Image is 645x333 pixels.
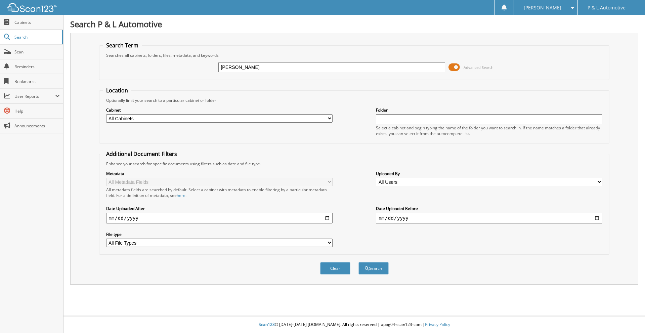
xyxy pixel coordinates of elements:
div: Enhance your search for specific documents using filters such as date and file type. [103,161,606,167]
div: © [DATE]-[DATE] [DOMAIN_NAME]. All rights reserved | appg04-scan123-com | [63,317,645,333]
div: All metadata fields are searched by default. Select a cabinet with metadata to enable filtering b... [106,187,333,198]
input: end [376,213,602,223]
legend: Location [103,87,131,94]
label: Date Uploaded After [106,206,333,211]
legend: Additional Document Filters [103,150,180,158]
div: Searches all cabinets, folders, files, metadata, and keywords [103,52,606,58]
span: [PERSON_NAME] [524,6,561,10]
label: Uploaded By [376,171,602,176]
span: Cabinets [14,19,60,25]
button: Clear [320,262,350,275]
label: Metadata [106,171,333,176]
a: Privacy Policy [425,322,450,327]
span: Scan123 [259,322,275,327]
span: Bookmarks [14,79,60,84]
input: start [106,213,333,223]
iframe: Chat Widget [611,301,645,333]
span: Help [14,108,60,114]
span: User Reports [14,93,55,99]
button: Search [358,262,389,275]
span: Reminders [14,64,60,70]
span: Search [14,34,59,40]
label: Cabinet [106,107,333,113]
span: Scan [14,49,60,55]
label: Date Uploaded Before [376,206,602,211]
legend: Search Term [103,42,142,49]
div: Select a cabinet and begin typing the name of the folder you want to search in. If the name match... [376,125,602,136]
span: Advanced Search [464,65,493,70]
a: here [177,193,185,198]
div: Optionally limit your search to a particular cabinet or folder [103,97,606,103]
span: P & L Automotive [588,6,626,10]
span: Announcements [14,123,60,129]
label: Folder [376,107,602,113]
img: scan123-logo-white.svg [7,3,57,12]
h1: Search P & L Automotive [70,18,638,30]
label: File type [106,232,333,237]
